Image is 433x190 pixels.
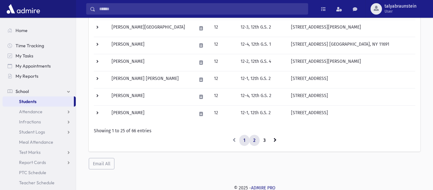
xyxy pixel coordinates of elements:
td: 12 [210,37,237,54]
span: My Appointments [16,63,51,69]
img: AdmirePro [5,3,42,15]
a: Student Logs [3,127,76,137]
span: Test Marks [19,149,41,155]
div: Showing 1 to 25 of 66 entries [94,128,415,134]
a: 3 [259,135,270,146]
a: Test Marks [3,147,76,157]
td: [PERSON_NAME] [PERSON_NAME] [108,71,193,88]
span: My Tasks [16,53,33,59]
td: [PERSON_NAME][GEOGRAPHIC_DATA] [108,20,193,37]
td: [STREET_ADDRESS] [287,71,415,88]
a: Meal Attendance [3,137,76,147]
td: 12-4, 12th G.S. 1 [237,37,287,54]
a: My Appointments [3,61,76,71]
span: School [16,88,29,94]
td: [STREET_ADDRESS][PERSON_NAME] [287,20,415,37]
span: Infractions [19,119,41,125]
span: Meal Attendance [19,139,53,145]
input: Search [95,3,308,15]
span: Home [16,28,28,33]
td: [STREET_ADDRESS] [287,105,415,122]
td: 12 [210,88,237,105]
button: Email All [89,158,114,169]
span: Time Tracking [16,43,44,49]
a: 1 [239,135,249,146]
span: Teacher Schedule [19,180,55,186]
span: talyabraunstein [385,4,417,9]
td: 12-4, 12th G.S. 2 [237,88,287,105]
span: Attendance [19,109,42,115]
a: Attendance [3,107,76,117]
td: 12-3, 12th G.S. 2 [237,20,287,37]
span: Report Cards [19,160,46,165]
td: [STREET_ADDRESS] [287,88,415,105]
span: Student Logs [19,129,45,135]
td: [PERSON_NAME] [108,88,193,105]
a: My Reports [3,71,76,81]
td: 12-1, 12th G.S. 2 [237,105,287,122]
a: 2 [249,135,260,146]
span: PTC Schedule [19,170,46,175]
span: Students [19,99,36,104]
td: 12 [210,54,237,71]
span: User [385,9,417,14]
td: 12 [210,71,237,88]
a: My Tasks [3,51,76,61]
td: 12 [210,20,237,37]
a: Infractions [3,117,76,127]
a: School [3,86,76,96]
a: Home [3,25,76,36]
td: 12-2, 12th G.S. 4 [237,54,287,71]
td: [PERSON_NAME] [108,105,193,122]
span: My Reports [16,73,38,79]
a: Time Tracking [3,41,76,51]
td: [STREET_ADDRESS] [GEOGRAPHIC_DATA], NY 11691 [287,37,415,54]
a: Teacher Schedule [3,178,76,188]
a: PTC Schedule [3,167,76,178]
a: Students [3,96,74,107]
td: [PERSON_NAME] [108,37,193,54]
a: Report Cards [3,157,76,167]
td: [STREET_ADDRESS][PERSON_NAME] [287,54,415,71]
td: 12 [210,105,237,122]
td: 12-1, 12th G.S. 2 [237,71,287,88]
td: [PERSON_NAME] [108,54,193,71]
